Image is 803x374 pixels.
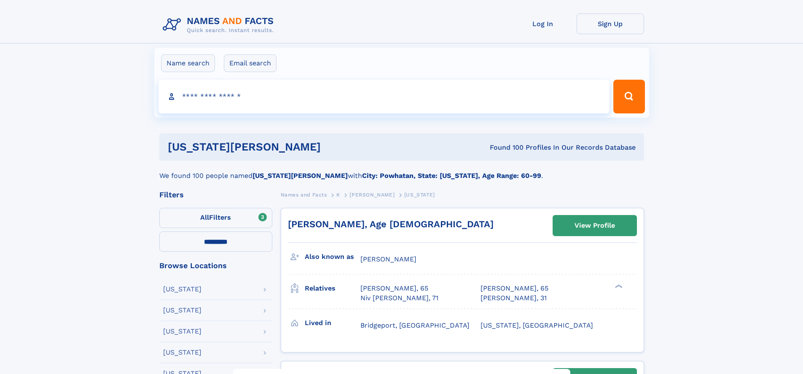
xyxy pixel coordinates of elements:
div: [US_STATE] [163,286,201,293]
a: [PERSON_NAME], 65 [481,284,548,293]
img: Logo Names and Facts [159,13,281,36]
b: [US_STATE][PERSON_NAME] [252,172,348,180]
input: search input [158,80,610,113]
a: K [336,189,340,200]
div: We found 100 people named with . [159,161,644,181]
a: [PERSON_NAME], 65 [360,284,428,293]
h3: Lived in [305,316,360,330]
span: K [336,192,340,198]
span: [US_STATE] [404,192,435,198]
span: Bridgeport, [GEOGRAPHIC_DATA] [360,321,470,329]
div: Filters [159,191,272,199]
h3: Also known as [305,250,360,264]
span: [PERSON_NAME] [360,255,416,263]
a: [PERSON_NAME], Age [DEMOGRAPHIC_DATA] [288,219,494,229]
span: All [200,213,209,221]
a: Niv [PERSON_NAME], 71 [360,293,438,303]
label: Email search [224,54,277,72]
a: Log In [509,13,577,34]
a: Names and Facts [281,189,327,200]
b: City: Powhatan, State: [US_STATE], Age Range: 60-99 [362,172,541,180]
a: [PERSON_NAME], 31 [481,293,547,303]
div: [US_STATE] [163,328,201,335]
div: Browse Locations [159,262,272,269]
a: Sign Up [577,13,644,34]
div: View Profile [575,216,615,235]
h3: Relatives [305,281,360,296]
div: ❯ [613,284,623,289]
a: [PERSON_NAME] [349,189,395,200]
div: [US_STATE] [163,307,201,314]
h1: [US_STATE][PERSON_NAME] [168,142,406,152]
label: Filters [159,208,272,228]
div: [US_STATE] [163,349,201,356]
span: [US_STATE], [GEOGRAPHIC_DATA] [481,321,593,329]
div: Found 100 Profiles In Our Records Database [405,143,636,152]
label: Name search [161,54,215,72]
button: Search Button [613,80,645,113]
span: [PERSON_NAME] [349,192,395,198]
a: View Profile [553,215,636,236]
